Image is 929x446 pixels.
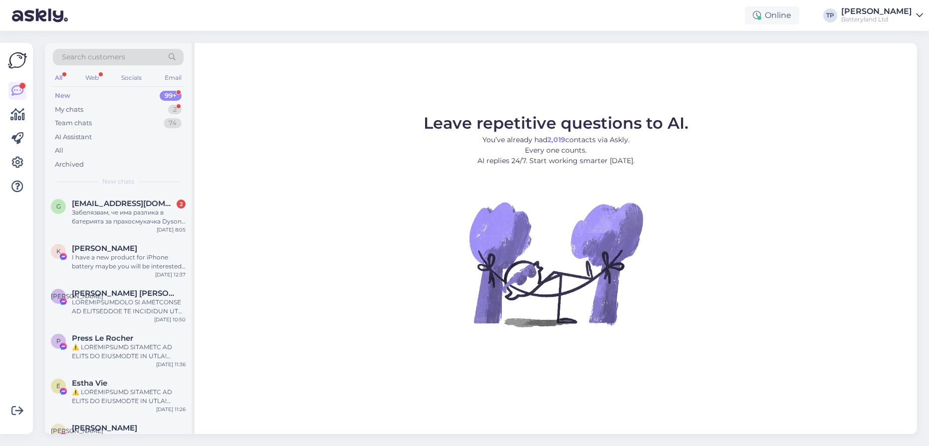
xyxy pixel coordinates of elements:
span: g [56,203,61,210]
div: Email [163,71,184,84]
span: Kelvin Xu [72,244,137,253]
span: [PERSON_NAME] [51,292,103,300]
span: Press Le Rocher [72,334,133,343]
div: Batteryland Ltd [841,15,912,23]
div: 2 [168,105,182,115]
span: K [56,247,61,255]
div: I have a new product for iPhone battery maybe you will be interested😁 [72,253,186,271]
div: Team chats [55,118,92,128]
div: Web [83,71,101,84]
div: [DATE] 8:05 [157,226,186,233]
div: ⚠️ LOREMIPSUMD SITAMETC AD ELITS DO EIUSMODTE IN UTLA! Etdolor magnaaliq enimadminim veniamq nost... [72,388,186,406]
div: [PERSON_NAME] [841,7,912,15]
div: [DATE] 12:37 [155,271,186,278]
div: New [55,91,70,101]
span: [PERSON_NAME] [51,427,103,435]
span: Антония Балабанова [72,424,137,433]
div: All [53,71,64,84]
div: ⚠️ LOREMIPSUMD SITAMETC AD ELITS DO EIUSMODTE IN UTLA! Etdolor magnaaliq enimadminim veniamq nost... [72,343,186,361]
span: Л. Ирина [72,289,176,298]
div: AI Assistant [55,132,92,142]
span: Leave repetitive questions to AI. [424,113,689,133]
span: Search customers [62,52,125,62]
a: [PERSON_NAME]Batteryland Ltd [841,7,923,23]
div: [DATE] 10:50 [154,316,186,323]
span: Estha Vie [72,379,107,388]
div: [DATE] 11:26 [156,406,186,413]
span: E [56,382,60,390]
b: 2,019 [547,135,565,144]
span: P [56,337,61,345]
div: LOREMIPSUMDOLO SI AMETCONSE AD ELITSEDDOE TE INCIDIDUN UT LABOREET Dolorem Aliquaenima, mi veniam... [72,298,186,316]
div: 74 [164,118,182,128]
div: My chats [55,105,83,115]
div: 2 [177,200,186,209]
div: TP [823,8,837,22]
p: You’ve already had contacts via Askly. Every one counts. AI replies 24/7. Start working smarter [... [424,135,689,166]
div: Забелязвам, че има разлика в батерията за прахосмукачка Dyson V8 Absolute, която е с номер U1A-EU... [72,208,186,226]
div: 99+ [160,91,182,101]
img: No Chat active [466,174,646,354]
div: All [55,146,63,156]
span: New chats [102,177,134,186]
div: Archived [55,160,84,170]
div: [DATE] 11:36 [156,361,186,368]
div: Socials [119,71,144,84]
div: Online [745,6,799,24]
img: Askly Logo [8,51,27,70]
span: gm85@abv.bg [72,199,176,208]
